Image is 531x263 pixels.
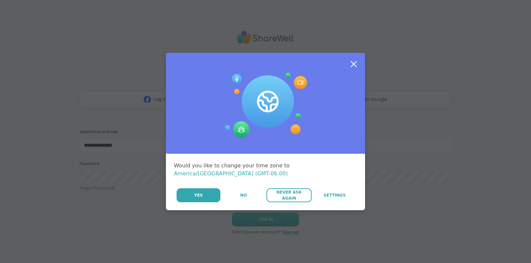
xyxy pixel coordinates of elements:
[240,192,247,198] span: No
[312,188,357,202] a: Settings
[324,192,346,198] span: Settings
[174,162,357,178] div: Would you like to change your time zone to
[224,73,307,138] img: Session Experience
[270,189,308,201] span: Never Ask Again
[266,188,311,202] button: Never Ask Again
[174,170,288,177] span: America/[GEOGRAPHIC_DATA] (GMT-06:00)
[221,188,266,202] button: No
[194,192,203,198] span: Yes
[177,188,220,202] button: Yes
